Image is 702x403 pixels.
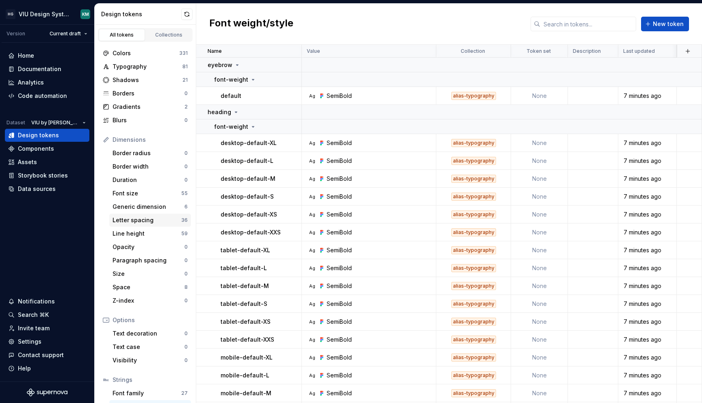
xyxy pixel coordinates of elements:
svg: Supernova Logo [27,388,67,396]
a: Letter spacing36 [109,214,191,227]
div: SemiBold [327,139,352,147]
div: 0 [184,150,188,156]
div: 7 minutes ago [619,389,676,397]
td: None [511,134,568,152]
a: Data sources [5,182,89,195]
div: SemiBold [327,246,352,254]
div: SemiBold [327,264,352,272]
div: 7 minutes ago [619,282,676,290]
div: Border radius [113,149,184,157]
div: Space [113,283,184,291]
span: VIU by [PERSON_NAME] [31,119,79,126]
div: Settings [18,338,41,346]
button: New token [641,17,689,31]
button: Search ⌘K [5,308,89,321]
p: desktop-default-XXS [221,228,281,236]
div: Ag [309,354,315,361]
div: Collections [149,32,189,38]
div: alias-typography [451,353,496,362]
div: 36 [181,217,188,223]
div: SemiBold [327,193,352,201]
span: Current draft [50,30,81,37]
p: mobile-default-M [221,389,271,397]
div: 7 minutes ago [619,157,676,165]
div: KM [82,11,89,17]
div: 27 [181,390,188,396]
div: 7 minutes ago [619,318,676,326]
p: desktop-default-L [221,157,273,165]
td: None [511,277,568,295]
a: Generic dimension6 [109,200,191,213]
a: Typography81 [100,60,191,73]
p: eyebrow [208,61,232,69]
div: alias-typography [451,193,496,201]
p: default [221,92,241,100]
div: alias-typography [451,300,496,308]
a: Blurs0 [100,114,191,127]
div: Ag [309,318,315,325]
div: Blurs [113,116,184,124]
div: SemiBold [327,353,352,362]
div: alias-typography [451,175,496,183]
p: Token set [526,48,551,54]
p: tablet-default-XS [221,318,271,326]
div: SemiBold [327,175,352,183]
div: Strings [113,376,188,384]
a: Invite team [5,322,89,335]
div: SemiBold [327,336,352,344]
a: Home [5,49,89,62]
a: Storybook stories [5,169,89,182]
td: None [511,331,568,349]
div: 6 [184,204,188,210]
span: New token [653,20,684,28]
div: alias-typography [451,210,496,219]
p: Description [573,48,601,54]
div: Storybook stories [18,171,68,180]
div: Ag [309,283,315,289]
div: 7 minutes ago [619,193,676,201]
p: mobile-default-L [221,371,269,379]
a: Visibility0 [109,354,191,367]
div: 0 [184,244,188,250]
div: 0 [184,177,188,183]
div: Ag [309,193,315,200]
div: 7 minutes ago [619,210,676,219]
h2: Font weight/style [209,17,293,31]
div: Ag [309,336,315,343]
p: tablet-default-XXS [221,336,274,344]
div: All tokens [102,32,142,38]
div: Ag [309,372,315,379]
p: desktop-default-M [221,175,275,183]
p: Name [208,48,222,54]
a: Font family27 [109,387,191,400]
div: Borders [113,89,184,97]
div: 7 minutes ago [619,300,676,308]
a: Borders0 [100,87,191,100]
div: VIU Design System [19,10,71,18]
div: 2 [184,104,188,110]
a: Design tokens [5,129,89,142]
div: alias-typography [451,282,496,290]
div: Components [18,145,54,153]
div: 331 [179,50,188,56]
div: Options [113,316,188,324]
div: Ag [309,301,315,307]
div: 0 [184,297,188,304]
div: Documentation [18,65,61,73]
div: alias-typography [451,92,496,100]
div: Line height [113,230,181,238]
div: Font family [113,389,181,397]
div: 0 [184,271,188,277]
div: 0 [184,90,188,97]
a: Border width0 [109,160,191,173]
div: Ag [309,93,315,99]
div: Dataset [6,119,25,126]
a: Components [5,142,89,155]
a: Gradients2 [100,100,191,113]
a: Settings [5,335,89,348]
div: Assets [18,158,37,166]
div: Ag [309,175,315,182]
a: Size0 [109,267,191,280]
div: Contact support [18,351,64,359]
a: Opacity0 [109,240,191,253]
